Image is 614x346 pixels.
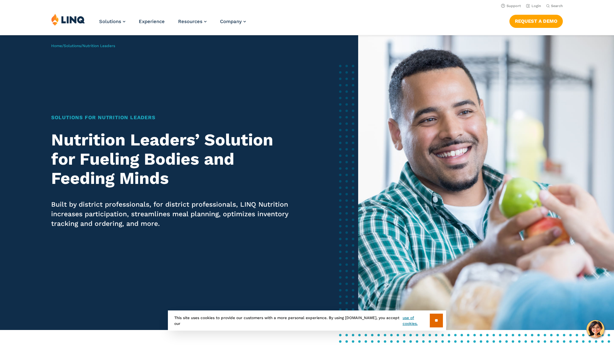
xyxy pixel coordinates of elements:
[168,310,446,331] div: This site uses cookies to provide our customers with a more personal experience. By using [DOMAIN...
[83,44,115,48] span: Nutrition Leaders
[178,19,207,24] a: Resources
[51,114,293,121] h1: Solutions for Nutrition Leaders
[99,19,121,24] span: Solutions
[178,19,202,24] span: Resources
[220,19,246,24] a: Company
[51,200,293,228] p: Built by district professionals, for district professionals, LINQ Nutrition increases participati...
[64,44,81,48] a: Solutions
[51,13,85,26] img: LINQ | K‑12 Software
[99,19,125,24] a: Solutions
[403,315,430,326] a: use of cookies.
[139,19,165,24] a: Experience
[51,44,62,48] a: Home
[586,320,604,338] button: Hello, have a question? Let’s chat.
[526,4,541,8] a: Login
[99,13,246,35] nav: Primary Navigation
[509,15,563,28] a: Request a Demo
[51,44,115,48] span: / /
[51,130,293,188] h2: Nutrition Leaders’ Solution for Fueling Bodies and Feeding Minds
[509,13,563,28] nav: Button Navigation
[546,4,563,8] button: Open Search Bar
[358,35,614,330] img: Solutions for Nutrition Banner
[501,4,521,8] a: Support
[551,4,563,8] span: Search
[220,19,242,24] span: Company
